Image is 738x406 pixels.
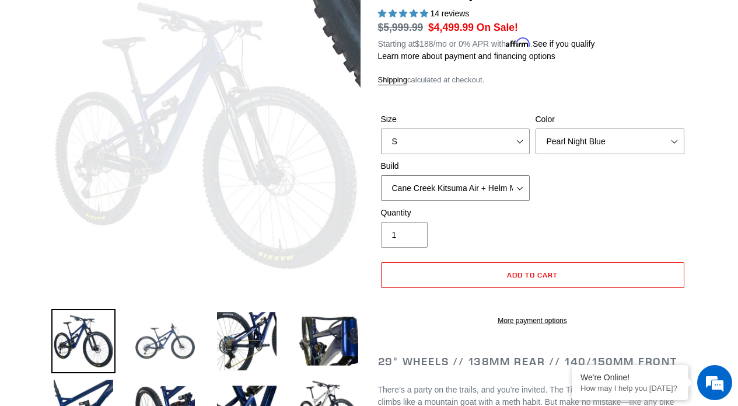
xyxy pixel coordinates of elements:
[191,6,219,34] div: Minimize live chat window
[378,75,408,85] a: Shipping
[430,9,469,18] span: 14 reviews
[507,270,558,279] span: Add to cart
[296,309,361,373] img: Load image into Gallery viewer, TILT - Complete Bike
[533,39,595,48] a: See if you qualify - Learn more about Affirm Financing (opens in modal)
[378,51,555,61] a: Learn more about payment and financing options
[51,309,116,373] img: Load image into Gallery viewer, TILT - Complete Bike
[477,20,518,35] span: On Sale!
[37,58,67,88] img: d_696896380_company_1647369064580_696896380
[378,355,687,368] h2: 29" Wheels // 138mm Rear // 140/150mm Front
[381,207,530,219] label: Quantity
[580,373,680,382] div: We're Online!
[536,113,684,126] label: Color
[415,39,433,48] span: $188
[381,113,530,126] label: Size
[580,384,680,393] p: How may I help you today?
[378,35,595,50] p: Starting at /mo or 0% APR with .
[78,65,214,81] div: Chat with us now
[215,309,279,373] img: Load image into Gallery viewer, TILT - Complete Bike
[381,315,684,326] a: More payment options
[506,37,530,47] span: Affirm
[13,64,30,82] div: Navigation go back
[381,262,684,288] button: Add to cart
[378,9,431,18] span: 5.00 stars
[378,74,687,86] div: calculated at checkout.
[68,126,161,244] span: We're online!
[428,22,474,33] span: $4,499.99
[381,160,530,172] label: Build
[378,22,424,33] s: $5,999.99
[133,309,197,373] img: Load image into Gallery viewer, TILT - Complete Bike
[6,277,222,318] textarea: Type your message and hit 'Enter'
